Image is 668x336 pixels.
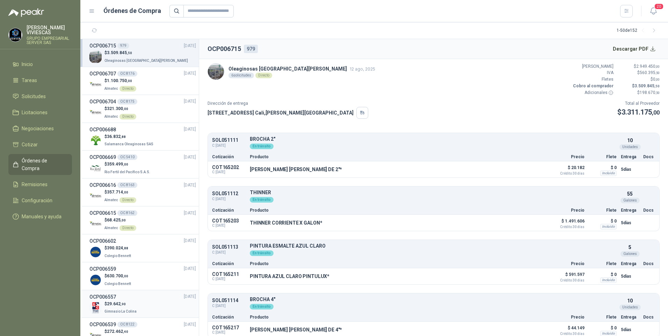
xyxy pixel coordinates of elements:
[550,225,584,229] span: Crédito 30 días
[184,182,196,189] span: [DATE]
[550,163,584,175] p: $ 20.182
[107,106,128,111] span: 321.300
[212,208,246,212] p: Cotización
[107,162,128,167] span: 359.499
[107,134,126,139] span: 36.832
[212,244,246,250] p: SOL051113
[184,70,196,77] span: [DATE]
[104,133,155,140] p: $
[621,208,639,212] p: Entrega
[655,78,660,81] span: ,00
[627,137,633,144] p: 10
[104,301,138,307] p: $
[104,328,128,335] p: $
[89,153,116,161] h3: OCP006669
[250,262,545,266] p: Producto
[89,265,116,273] h3: OCP006559
[89,98,196,120] a: OCP006704OC 8175[DATE] Company Logo$321.300,00AlmatecDirecto
[621,272,639,280] p: 5 días
[117,154,137,160] div: OC 5410
[104,59,188,63] span: Oleaginosas [GEOGRAPHIC_DATA][PERSON_NAME]
[22,60,33,68] span: Inicio
[123,107,128,111] span: ,00
[104,161,152,168] p: $
[104,254,131,258] span: Colegio Bennett
[104,226,118,230] span: Almatec
[621,262,639,266] p: Entrega
[589,208,617,212] p: Flete
[655,65,660,68] span: ,00
[212,196,246,202] span: C: [DATE]
[104,170,150,174] span: Rio Fertil del Pacífico S.A.S.
[107,50,132,55] span: 3.509.845
[104,115,118,118] span: Almatec
[643,208,655,212] p: Docs
[89,246,102,258] img: Company Logo
[89,190,102,202] img: Company Logo
[123,190,128,194] span: ,00
[104,309,137,313] span: Gimnasio La Colina
[117,322,137,327] div: OC 8122
[8,194,72,207] a: Configuración
[89,302,102,314] img: Company Logo
[250,315,545,319] p: Producto
[589,315,617,319] p: Flete
[212,143,246,148] span: C: [DATE]
[212,224,246,228] span: C: [DATE]
[104,105,136,112] p: $
[629,243,631,251] p: 5
[600,224,617,229] div: Incluido
[89,209,116,217] h3: OCP006615
[8,210,72,223] a: Manuales y ayuda
[107,218,126,222] span: 68.425
[652,109,660,116] span: ,00
[89,237,196,259] a: OCP006602[DATE] Company Logo$390.024,88Colegio Bennett
[250,273,329,279] p: PINTURA AZUL CLARO PINTULUX*
[8,74,72,87] a: Tareas
[119,114,136,119] div: Directo
[244,45,258,53] div: 979
[589,155,617,159] p: Flete
[212,315,246,319] p: Cotización
[228,73,254,78] div: 6 solicitudes
[123,162,128,166] span: ,00
[589,324,617,332] p: $ 0
[655,91,660,95] span: ,50
[212,303,246,309] span: C: [DATE]
[117,182,137,188] div: OC 8163
[589,163,617,172] p: $ 0
[89,126,196,148] a: OCP006688[DATE] Company Logo$36.832,88Salamanca Oleaginosas SAS
[654,84,660,88] span: ,50
[8,58,72,71] a: Inicio
[89,79,102,91] img: Company Logo
[8,106,72,119] a: Licitaciones
[184,126,196,133] span: [DATE]
[589,217,617,225] p: $ 0
[600,277,617,283] div: Incluido
[250,304,274,309] div: En tránsito
[8,122,72,135] a: Negociaciones
[89,162,102,174] img: Company Logo
[550,208,584,212] p: Precio
[117,210,137,216] div: OC 8162
[627,190,633,198] p: 55
[550,324,584,336] p: $ 44.149
[22,197,52,204] span: Configuración
[643,262,655,266] p: Docs
[250,155,545,159] p: Producto
[89,218,102,230] img: Company Logo
[104,273,132,279] p: $
[550,270,584,282] p: $ 591.597
[184,98,196,105] span: [DATE]
[104,245,132,251] p: $
[89,321,116,328] h3: OCP006539
[119,197,136,203] div: Directo
[550,172,584,175] span: Crédito 30 días
[89,70,196,92] a: OCP006707OC 8176[DATE] Company Logo$1.100.750,00AlmatecDirecto
[89,293,116,301] h3: OCP006557
[107,301,126,306] span: 29.642
[184,321,196,328] span: [DATE]
[9,28,22,42] img: Company Logo
[104,50,189,56] p: $
[107,190,128,195] span: 357.714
